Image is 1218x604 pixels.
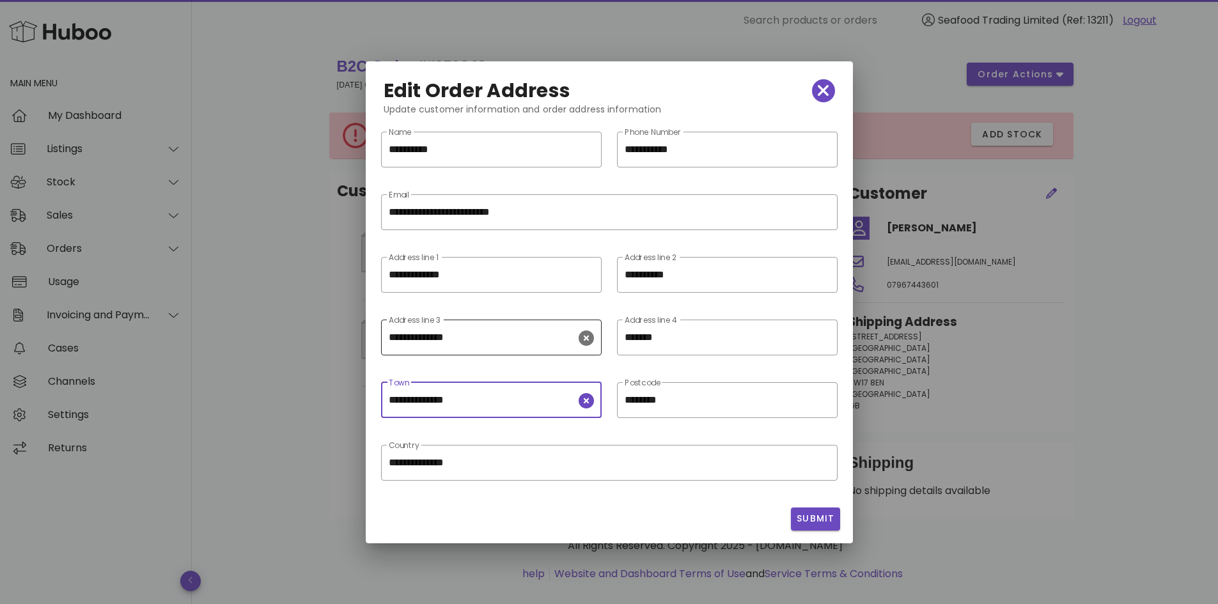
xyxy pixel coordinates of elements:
[579,393,594,408] button: clear icon
[389,316,441,325] label: Address line 3
[389,190,409,200] label: Email
[389,253,439,263] label: Address line 1
[384,81,571,101] h2: Edit Order Address
[625,378,660,388] label: Postcode
[625,128,682,137] label: Phone Number
[579,330,594,346] button: clear icon
[389,128,411,137] label: Name
[389,441,419,451] label: Country
[625,253,676,263] label: Address line 2
[389,378,409,388] label: Town
[625,316,678,325] label: Address line 4
[796,512,835,525] span: Submit
[373,102,845,127] div: Update customer information and order address information
[791,507,840,530] button: Submit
